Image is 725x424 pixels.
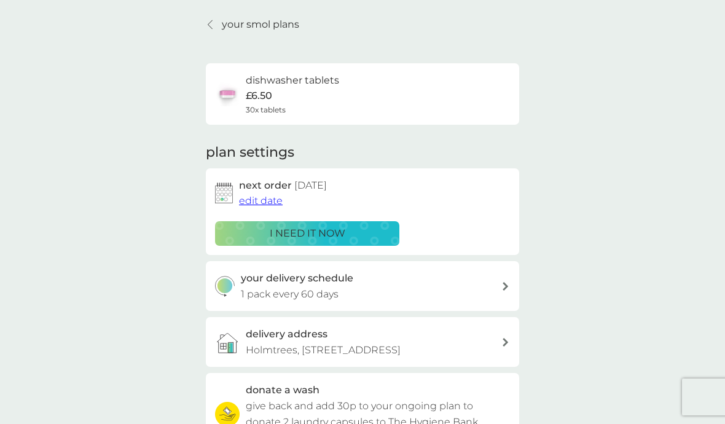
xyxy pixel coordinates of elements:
p: 1 pack every 60 days [241,286,339,302]
button: edit date [239,193,283,209]
h3: donate a wash [246,382,319,398]
button: i need it now [215,221,399,246]
h2: next order [239,178,327,194]
p: Holmtrees, [STREET_ADDRESS] [246,342,401,358]
button: your delivery schedule1 pack every 60 days [206,261,519,311]
span: [DATE] [294,179,327,191]
p: i need it now [270,226,345,241]
h6: dishwasher tablets [246,73,339,88]
h3: delivery address [246,326,327,342]
p: £6.50 [246,88,272,104]
a: delivery addressHolmtrees, [STREET_ADDRESS] [206,317,519,367]
p: your smol plans [222,17,299,33]
h2: plan settings [206,143,294,162]
span: edit date [239,195,283,206]
h3: your delivery schedule [241,270,353,286]
img: dishwasher tablets [215,82,240,106]
span: 30x tablets [246,104,286,116]
a: your smol plans [206,17,299,33]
